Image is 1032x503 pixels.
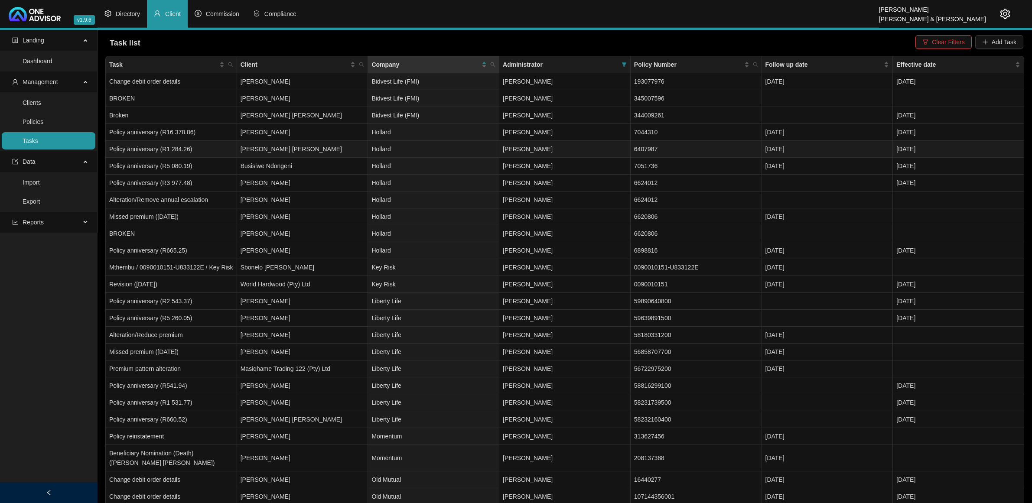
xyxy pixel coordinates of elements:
div: [PERSON_NAME] & [PERSON_NAME] [879,12,986,21]
span: [PERSON_NAME] [503,476,553,483]
td: Hollard [368,141,499,158]
td: Hollard [368,158,499,175]
td: [DATE] [893,141,1024,158]
span: Commission [206,10,239,17]
td: Hollard [368,208,499,225]
td: Alteration/Reduce premium [106,327,237,344]
th: Follow up date [762,56,893,73]
a: Clients [23,99,41,106]
td: [PERSON_NAME] [237,191,368,208]
td: [PERSON_NAME] [237,445,368,471]
td: 0090010151 [631,276,762,293]
td: 0090010151-U833122E [631,259,762,276]
td: 58180331200 [631,327,762,344]
td: [DATE] [762,360,893,377]
span: [PERSON_NAME] [503,416,553,423]
td: [PERSON_NAME] [237,175,368,191]
span: filter [622,62,627,67]
td: [DATE] [893,310,1024,327]
td: [PERSON_NAME] [237,344,368,360]
span: [PERSON_NAME] [503,454,553,461]
span: import [12,159,18,165]
td: [DATE] [893,394,1024,411]
td: [PERSON_NAME] [237,327,368,344]
td: 59639891500 [631,310,762,327]
td: Hollard [368,124,499,141]
span: [PERSON_NAME] [503,382,553,389]
span: Directory [116,10,140,17]
button: Clear Filters [915,35,971,49]
span: [PERSON_NAME] [503,129,553,136]
span: Client [241,60,349,69]
th: Task [106,56,237,73]
td: Bidvest Life (FMI) [368,73,499,90]
a: Dashboard [23,58,52,65]
span: Reports [23,219,44,226]
td: Alteration/Remove annual escalation [106,191,237,208]
td: [DATE] [762,73,893,90]
td: [PERSON_NAME] [PERSON_NAME] [237,411,368,428]
td: [PERSON_NAME] [237,310,368,327]
span: plus [982,39,988,45]
td: [PERSON_NAME] [237,394,368,411]
td: [DATE] [762,327,893,344]
td: [DATE] [762,158,893,175]
td: Hollard [368,175,499,191]
div: [PERSON_NAME] [879,2,986,12]
td: Policy anniversary (R1 531.77) [106,394,237,411]
td: 16440277 [631,471,762,488]
td: 58231739500 [631,394,762,411]
td: 344009261 [631,107,762,124]
td: Hollard [368,191,499,208]
td: Revision ([DATE]) [106,276,237,293]
td: Liberty Life [368,394,499,411]
span: Task list [110,39,140,47]
td: Broken [106,107,237,124]
td: [DATE] [893,158,1024,175]
td: Old Mutual [368,471,499,488]
td: 6624012 [631,175,762,191]
td: Liberty Life [368,310,499,327]
span: Compliance [264,10,296,17]
span: Data [23,158,36,165]
td: [PERSON_NAME] [237,377,368,394]
td: [DATE] [893,377,1024,394]
span: [PERSON_NAME] [503,230,553,237]
td: 58232160400 [631,411,762,428]
span: [PERSON_NAME] [503,162,553,169]
span: [PERSON_NAME] [503,365,553,372]
td: Missed premium ([DATE]) [106,208,237,225]
span: dollar [195,10,202,17]
td: Policy anniversary (R3 977.48) [106,175,237,191]
span: [PERSON_NAME] [503,247,553,254]
td: Missed premium ([DATE]) [106,344,237,360]
span: search [357,58,366,71]
td: Policy anniversary (R665.25) [106,242,237,259]
td: Bidvest Life (FMI) [368,107,499,124]
span: [PERSON_NAME] [503,95,553,102]
button: Add Task [975,35,1023,49]
span: filter [922,39,928,45]
th: Effective date [893,56,1024,73]
span: Management [23,78,58,85]
td: [PERSON_NAME] [237,73,368,90]
td: [PERSON_NAME] [237,242,368,259]
a: Tasks [23,137,38,144]
td: [DATE] [762,471,893,488]
td: 208137388 [631,445,762,471]
td: 6624012 [631,191,762,208]
td: Momentum [368,428,499,445]
td: 193077976 [631,73,762,90]
td: Hollard [368,225,499,242]
th: Policy Number [631,56,762,73]
td: [PERSON_NAME] [PERSON_NAME] [237,141,368,158]
span: search [751,58,760,71]
td: [PERSON_NAME] [237,225,368,242]
span: [PERSON_NAME] [503,493,553,500]
td: [DATE] [893,73,1024,90]
th: Client [237,56,368,73]
td: Liberty Life [368,344,499,360]
td: Policy anniversary (R5 080.19) [106,158,237,175]
span: [PERSON_NAME] [503,331,553,338]
td: 7044310 [631,124,762,141]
